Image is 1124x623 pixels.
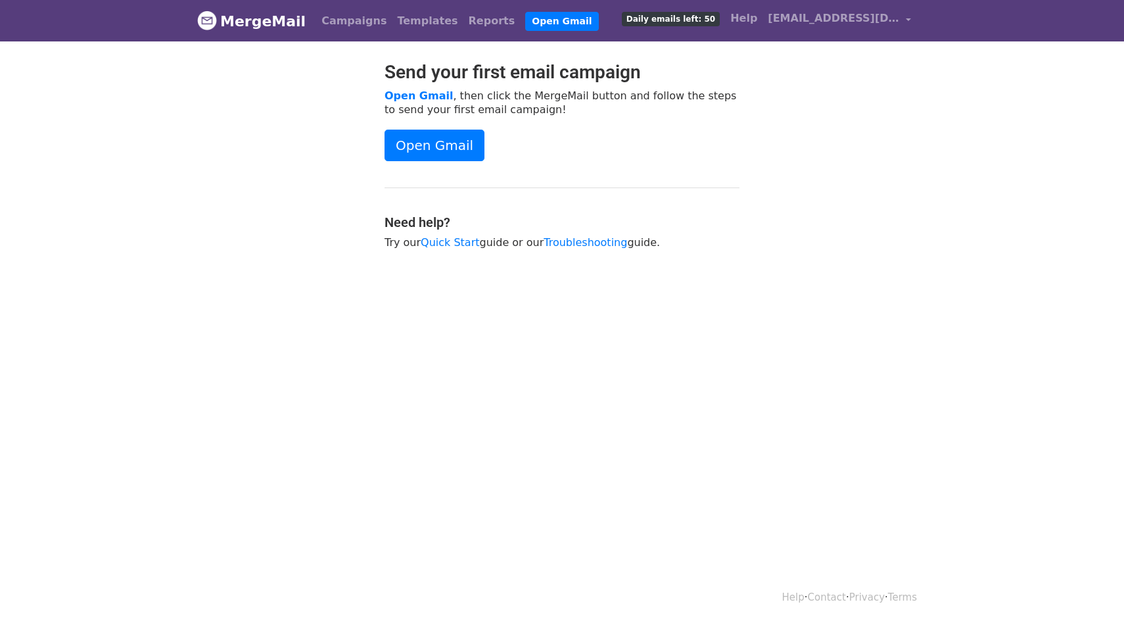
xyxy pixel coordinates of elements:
[385,89,453,102] a: Open Gmail
[421,236,479,249] a: Quick Start
[808,591,846,603] a: Contact
[385,89,739,116] p: , then click the MergeMail button and follow the steps to send your first email campaign!
[385,61,739,84] h2: Send your first email campaign
[725,5,762,32] a: Help
[392,8,463,34] a: Templates
[197,7,306,35] a: MergeMail
[385,130,484,161] a: Open Gmail
[622,12,720,26] span: Daily emails left: 50
[888,591,917,603] a: Terms
[544,236,627,249] a: Troubleshooting
[525,12,598,31] a: Open Gmail
[463,8,521,34] a: Reports
[385,236,739,249] p: Try our guide or our guide.
[849,591,885,603] a: Privacy
[762,5,916,36] a: [EMAIL_ADDRESS][DOMAIN_NAME]
[316,8,392,34] a: Campaigns
[617,5,725,32] a: Daily emails left: 50
[782,591,805,603] a: Help
[768,11,899,26] span: [EMAIL_ADDRESS][DOMAIN_NAME]
[385,214,739,230] h4: Need help?
[197,11,217,30] img: MergeMail logo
